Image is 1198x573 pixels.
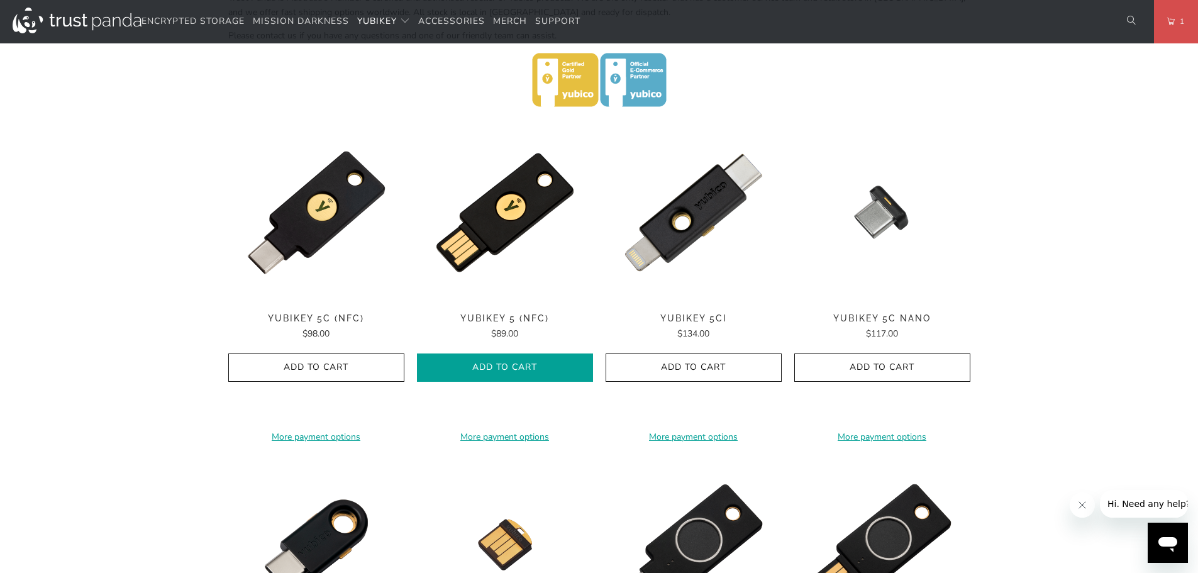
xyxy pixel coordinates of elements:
[141,15,245,27] span: Encrypted Storage
[417,353,593,382] button: Add to Cart
[493,15,527,27] span: Merch
[228,430,404,444] a: More payment options
[228,125,404,301] img: YubiKey 5C (NFC) - Trust Panda
[417,125,593,301] img: YubiKey 5 (NFC) - Trust Panda
[606,353,782,382] button: Add to Cart
[794,430,970,444] a: More payment options
[677,328,709,340] span: $134.00
[357,15,397,27] span: YubiKey
[141,7,580,36] nav: Translation missing: en.navigation.header.main_nav
[606,313,782,324] span: YubiKey 5Ci
[535,7,580,36] a: Support
[228,313,404,341] a: YubiKey 5C (NFC) $98.00
[302,328,330,340] span: $98.00
[8,9,91,19] span: Hi. Need any help?
[357,7,410,36] summary: YubiKey
[794,313,970,341] a: YubiKey 5C Nano $117.00
[417,313,593,324] span: YubiKey 5 (NFC)
[418,7,485,36] a: Accessories
[228,125,404,301] a: YubiKey 5C (NFC) - Trust Panda YubiKey 5C (NFC) - Trust Panda
[417,430,593,444] a: More payment options
[606,430,782,444] a: More payment options
[1070,492,1095,518] iframe: Close message
[794,353,970,382] button: Add to Cart
[253,7,349,36] a: Mission Darkness
[1148,523,1188,563] iframe: Button to launch messaging window
[241,362,391,373] span: Add to Cart
[606,125,782,301] a: YubiKey 5Ci - Trust Panda YubiKey 5Ci - Trust Panda
[418,15,485,27] span: Accessories
[228,353,404,382] button: Add to Cart
[1100,490,1188,518] iframe: Message from company
[807,362,957,373] span: Add to Cart
[794,125,970,301] a: YubiKey 5C Nano - Trust Panda YubiKey 5C Nano - Trust Panda
[606,125,782,301] img: YubiKey 5Ci - Trust Panda
[253,15,349,27] span: Mission Darkness
[491,328,518,340] span: $89.00
[228,313,404,324] span: YubiKey 5C (NFC)
[13,8,141,33] img: Trust Panda Australia
[535,15,580,27] span: Support
[794,313,970,324] span: YubiKey 5C Nano
[866,328,898,340] span: $117.00
[141,7,245,36] a: Encrypted Storage
[794,125,970,301] img: YubiKey 5C Nano - Trust Panda
[606,313,782,341] a: YubiKey 5Ci $134.00
[619,362,768,373] span: Add to Cart
[430,362,580,373] span: Add to Cart
[493,7,527,36] a: Merch
[417,313,593,341] a: YubiKey 5 (NFC) $89.00
[417,125,593,301] a: YubiKey 5 (NFC) - Trust Panda YubiKey 5 (NFC) - Trust Panda
[1175,14,1185,28] span: 1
